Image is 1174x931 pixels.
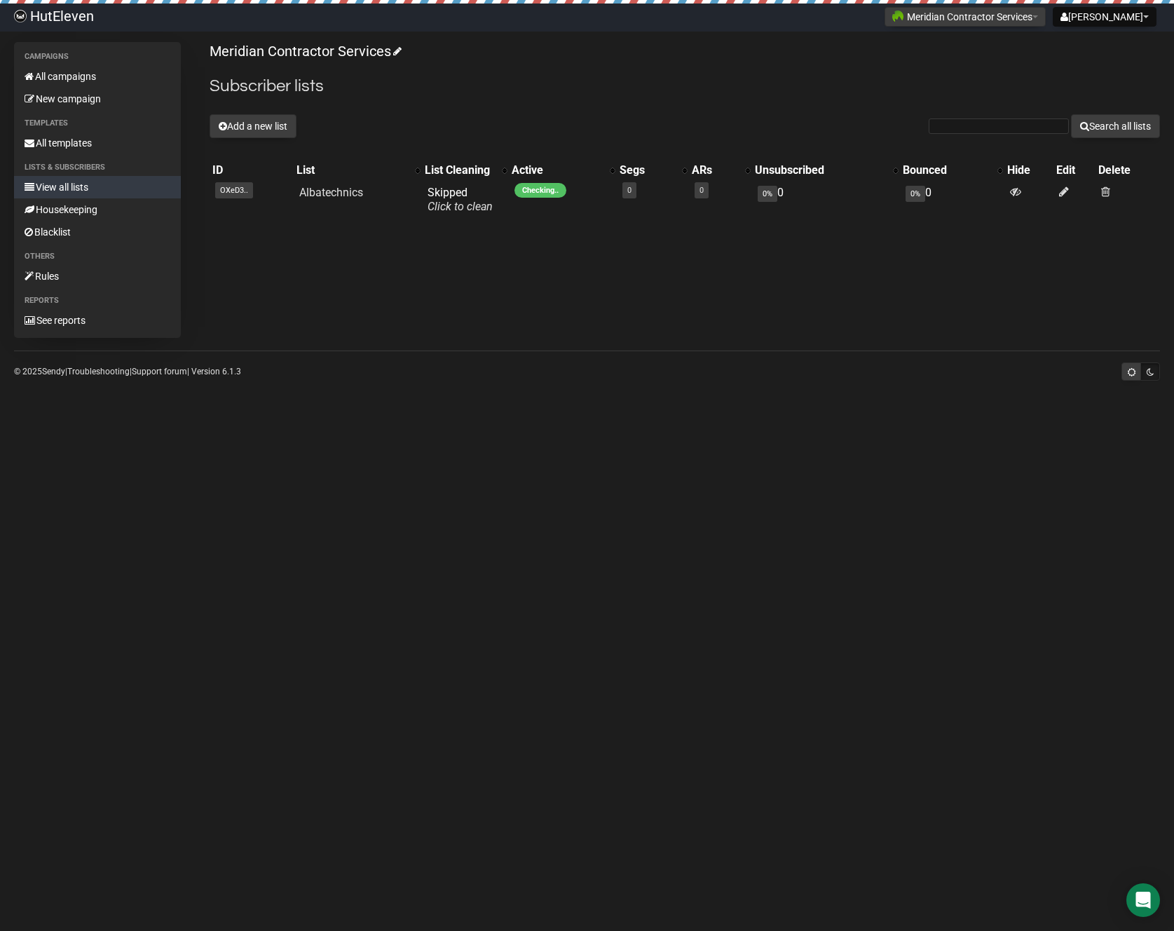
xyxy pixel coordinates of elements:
[14,88,181,110] a: New campaign
[296,163,408,177] div: List
[14,65,181,88] a: All campaigns
[1056,163,1093,177] div: Edit
[422,161,509,180] th: List Cleaning: No sort applied, activate to apply an ascending sort
[699,186,704,195] a: 0
[692,163,739,177] div: ARs
[900,180,1004,219] td: 0
[67,367,130,376] a: Troubleshooting
[14,198,181,221] a: Housekeeping
[14,265,181,287] a: Rules
[689,161,753,180] th: ARs: No sort applied, activate to apply an ascending sort
[1007,163,1051,177] div: Hide
[1053,161,1095,180] th: Edit: No sort applied, sorting is disabled
[509,161,617,180] th: Active: No sort applied, activate to apply an ascending sort
[617,161,689,180] th: Segs: No sort applied, activate to apply an ascending sort
[14,221,181,243] a: Blacklist
[900,161,1004,180] th: Bounced: No sort applied, activate to apply an ascending sort
[752,161,899,180] th: Unsubscribed: No sort applied, activate to apply an ascending sort
[14,10,27,22] img: 44a836d2079645d433b0c24ab88db5ac
[758,186,777,202] span: 0%
[1004,161,1053,180] th: Hide: No sort applied, sorting is disabled
[1098,163,1157,177] div: Delete
[903,163,990,177] div: Bounced
[210,74,1160,99] h2: Subscriber lists
[14,132,181,154] a: All templates
[14,48,181,65] li: Campaigns
[1126,883,1160,917] div: Open Intercom Messenger
[14,159,181,176] li: Lists & subscribers
[14,115,181,132] li: Templates
[14,176,181,198] a: View all lists
[210,114,296,138] button: Add a new list
[14,309,181,332] a: See reports
[428,200,493,213] a: Click to clean
[627,186,632,195] a: 0
[210,43,400,60] a: Meridian Contractor Services
[620,163,675,177] div: Segs
[892,11,903,22] img: favicons
[14,292,181,309] li: Reports
[132,367,187,376] a: Support forum
[514,183,566,198] span: Checking..
[425,163,495,177] div: List Cleaning
[1053,7,1156,27] button: [PERSON_NAME]
[755,163,885,177] div: Unsubscribed
[215,182,253,198] span: OXeD3..
[752,180,899,219] td: 0
[294,161,422,180] th: List: No sort applied, activate to apply an ascending sort
[512,163,603,177] div: Active
[1071,114,1160,138] button: Search all lists
[299,186,363,199] a: Albatechnics
[14,248,181,265] li: Others
[885,7,1046,27] button: Meridian Contractor Services
[210,161,294,180] th: ID: No sort applied, sorting is disabled
[212,163,291,177] div: ID
[42,367,65,376] a: Sendy
[906,186,925,202] span: 0%
[1095,161,1160,180] th: Delete: No sort applied, sorting is disabled
[14,364,241,379] p: © 2025 | | | Version 6.1.3
[428,186,493,213] span: Skipped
